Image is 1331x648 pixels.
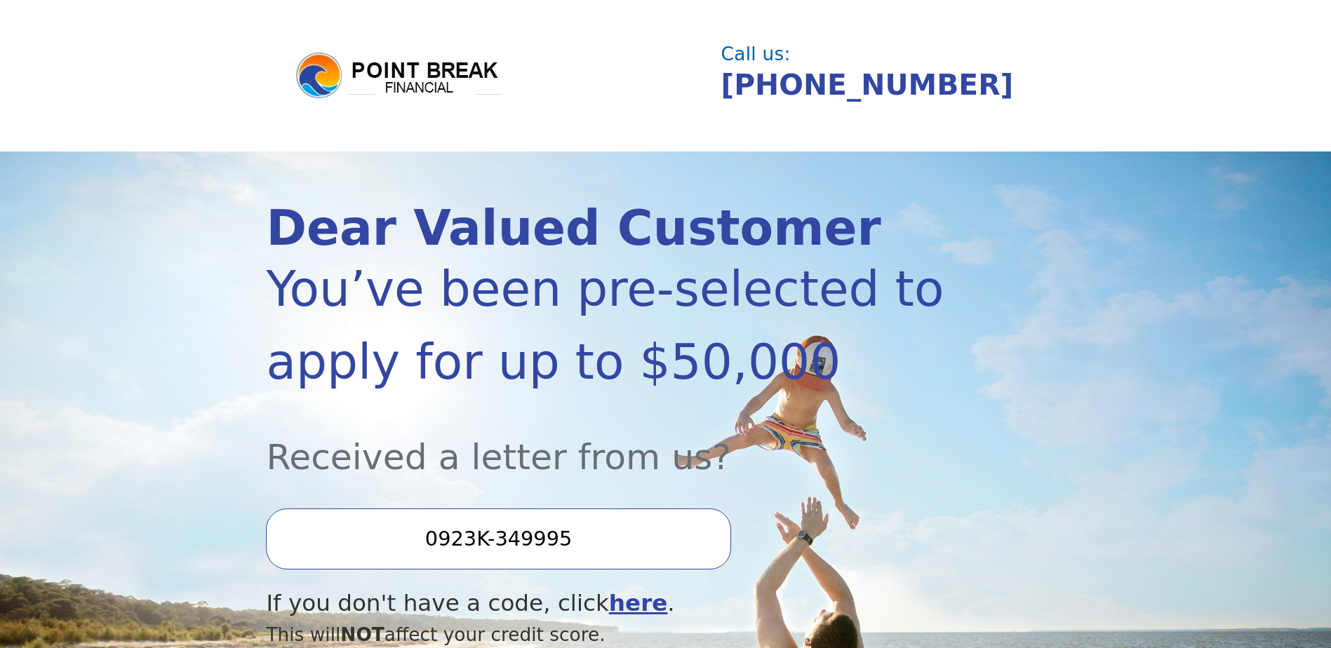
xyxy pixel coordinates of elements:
[340,623,384,645] span: NOT
[266,204,944,252] div: Dear Valued Customer
[266,508,730,569] input: Enter your Offer Code:
[721,68,1014,102] a: [PHONE_NUMBER]
[721,45,1054,63] div: Call us:
[266,586,944,621] div: If you don't have a code, click .
[266,398,944,483] div: Received a letter from us?
[609,590,668,616] a: here
[294,50,504,101] img: logo.png
[266,252,944,398] div: You’ve been pre-selected to apply for up to $50,000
